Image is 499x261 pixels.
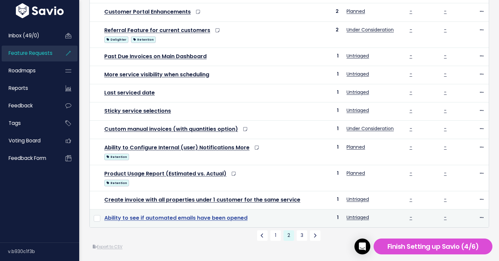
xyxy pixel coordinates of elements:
[283,230,294,241] span: 2
[9,120,21,127] span: Tags
[8,243,79,260] div: v.b930c1f3b
[307,139,343,165] td: 1
[347,107,369,114] a: Untriaged
[347,89,369,95] a: Untriaged
[104,178,129,187] a: Retention
[444,71,447,77] a: -
[307,3,343,21] td: 2
[347,144,365,150] a: Planned
[307,66,343,84] td: 1
[410,125,412,132] a: -
[347,71,369,77] a: Untriaged
[410,170,412,176] a: -
[307,209,343,227] td: 1
[347,196,369,203] a: Untriaged
[307,121,343,139] td: 1
[131,36,156,43] span: Retention
[347,8,365,15] a: Planned
[104,8,191,16] a: Customer Portal Enhancements
[297,230,307,241] a: 3
[104,53,207,60] a: Past Due Invoices on Main Dashboard
[9,32,39,39] span: Inbox (49/0)
[307,21,343,48] td: 2
[104,107,171,115] a: Sticky service selections
[444,26,447,33] a: -
[93,244,122,249] a: Export to CSV
[444,8,447,15] a: -
[2,81,55,96] a: Reports
[104,196,300,204] a: Create invoice with all properties under 1 customer for the same service
[9,50,52,56] span: Feature Requests
[377,242,489,251] h5: Finish Setting up Savio (4/6)
[104,89,155,96] a: Last serviced date
[9,155,46,162] span: Feedback form
[104,152,129,161] a: Retention
[2,63,55,78] a: Roadmaps
[270,230,281,241] a: 1
[307,191,343,209] td: 1
[444,170,447,176] a: -
[444,53,447,59] a: -
[410,53,412,59] a: -
[410,8,412,15] a: -
[444,89,447,95] a: -
[2,28,55,43] a: Inbox (49/0)
[104,26,210,34] a: Referral Feature for current customers
[2,133,55,148] a: Voting Board
[104,180,129,186] span: Retention
[444,125,447,132] a: -
[410,26,412,33] a: -
[410,214,412,221] a: -
[307,48,343,66] td: 1
[2,46,55,61] a: Feature Requests
[104,214,248,222] a: Ability to see if automated emails have been opened
[347,53,369,59] a: Untriaged
[104,71,209,78] a: More service visibility when scheduling
[104,154,129,160] span: Retention
[347,170,365,176] a: Planned
[104,144,249,151] a: Ability to Configure Internal (user) Notifications More
[347,125,394,132] a: Under Consideration
[2,98,55,113] a: Feedback
[131,35,156,43] a: Retention
[410,89,412,95] a: -
[410,71,412,77] a: -
[444,144,447,150] a: -
[104,125,238,133] a: Custom manual invoices (with quantities option)
[307,84,343,102] td: 1
[104,35,128,43] a: Delighter
[2,151,55,166] a: Feedback form
[2,116,55,131] a: Tags
[9,137,41,144] span: Voting Board
[444,196,447,203] a: -
[444,107,447,114] a: -
[104,170,226,177] a: Product Usage Report (Estimated vs. Actual)
[9,67,36,74] span: Roadmaps
[14,3,65,18] img: logo-white.9d6f32f41409.svg
[354,239,370,254] div: Open Intercom Messenger
[444,214,447,221] a: -
[307,102,343,121] td: 1
[9,102,33,109] span: Feedback
[9,85,28,92] span: Reports
[347,26,394,33] a: Under Consideration
[410,196,412,203] a: -
[307,165,343,191] td: 1
[410,107,412,114] a: -
[347,214,369,221] a: Untriaged
[104,36,128,43] span: Delighter
[410,144,412,150] a: -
